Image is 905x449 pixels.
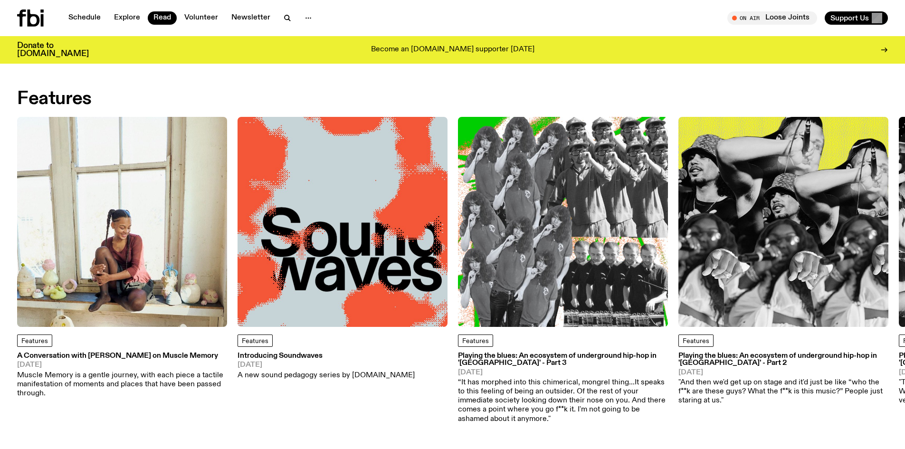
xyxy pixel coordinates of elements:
button: On AirLoose Joints [727,11,817,25]
a: Features [17,334,52,347]
a: Schedule [63,11,106,25]
a: A Conversation with [PERSON_NAME] on Muscle Memory[DATE]Muscle Memory is a gentle journey, with e... [17,353,227,398]
a: Introducing Soundwaves[DATE]A new sound pedagogy series by [DOMAIN_NAME] [238,353,415,380]
img: The text Sound waves, with one word stacked upon another, in black text on a bluish-gray backgrou... [238,117,448,327]
button: Support Us [825,11,888,25]
span: Features [683,338,709,344]
span: Features [21,338,48,344]
span: Support Us [830,14,869,22]
a: Features [238,334,273,347]
span: [DATE] [678,369,888,376]
p: Muscle Memory is a gentle journey, with each piece a tactile manifestation of moments and places ... [17,371,227,399]
p: A new sound pedagogy series by [DOMAIN_NAME] [238,371,415,380]
h3: Playing the blues: An ecosystem of underground hip-hop in '[GEOGRAPHIC_DATA]' - Part 3 [458,353,668,367]
a: Features [458,334,493,347]
a: Playing the blues: An ecosystem of underground hip-hop in '[GEOGRAPHIC_DATA]' - Part 3[DATE]“It h... [458,353,668,424]
span: Features [242,338,268,344]
h3: Introducing Soundwaves [238,353,415,360]
p: Become an [DOMAIN_NAME] supporter [DATE] [371,46,534,54]
h3: Donate to [DOMAIN_NAME] [17,42,89,58]
h2: Features [17,90,92,107]
span: [DATE] [458,369,668,376]
span: Features [462,338,489,344]
a: Newsletter [226,11,276,25]
span: [DATE] [238,362,415,369]
h3: A Conversation with [PERSON_NAME] on Muscle Memory [17,353,227,360]
p: "And then we'd get up on stage and it'd just be like “who the f**k are these guys? What the f**k ... [678,378,888,406]
a: Playing the blues: An ecosystem of underground hip-hop in '[GEOGRAPHIC_DATA]' - Part 2[DATE]"And ... [678,353,888,405]
a: Explore [108,11,146,25]
a: Volunteer [179,11,224,25]
h3: Playing the blues: An ecosystem of underground hip-hop in '[GEOGRAPHIC_DATA]' - Part 2 [678,353,888,367]
a: Features [678,334,714,347]
p: “It has morphed into this chimerical, mongrel thing...It speaks to this feeling of being an outsi... [458,378,668,424]
a: Read [148,11,177,25]
span: [DATE] [17,362,227,369]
